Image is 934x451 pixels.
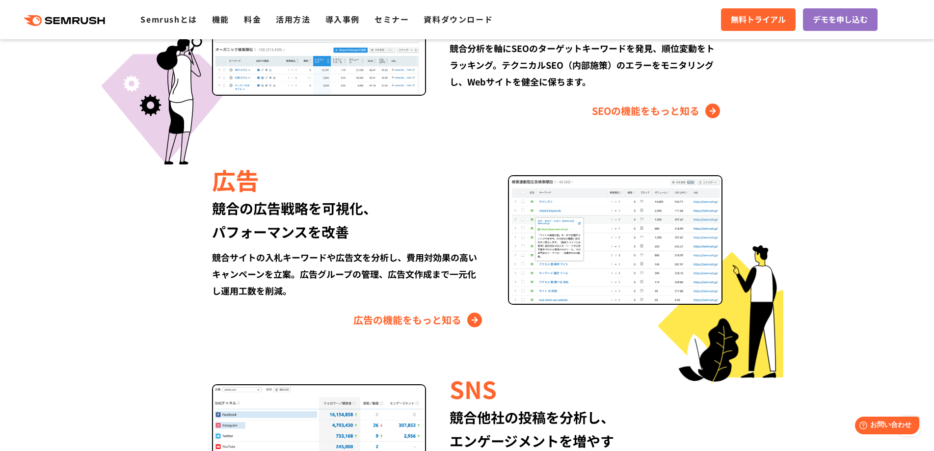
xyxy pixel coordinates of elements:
div: 競合の広告戦略を可視化、 パフォーマンスを改善 [212,196,484,243]
span: 無料トライアル [731,13,786,26]
a: 資料ダウンロード [424,13,493,25]
span: デモを申し込む [813,13,868,26]
div: 競合サイトの入札キーワードや広告文を分析し、費用対効果の高いキャンペーンを立案。広告グループの管理、広告文作成まで一元化し運用工数を削減。 [212,249,484,299]
a: 機能 [212,13,229,25]
a: 料金 [244,13,261,25]
div: 広告 [212,163,484,196]
a: 活用方法 [276,13,310,25]
a: 広告の機能をもっと知る [353,312,484,328]
a: セミナー [374,13,409,25]
div: SNS [450,372,722,405]
div: 競合分析を軸にSEOのターゲットキーワードを発見、順位変動をトラッキング。テクニカルSEO（内部施策）のエラーをモニタリングし、Webサイトを健全に保ちます。 [450,40,722,90]
a: 無料トライアル [721,8,796,31]
a: デモを申し込む [803,8,878,31]
a: SEOの機能をもっと知る [592,103,722,119]
a: Semrushとは [140,13,197,25]
a: 導入事例 [325,13,360,25]
iframe: Help widget launcher [847,413,923,440]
